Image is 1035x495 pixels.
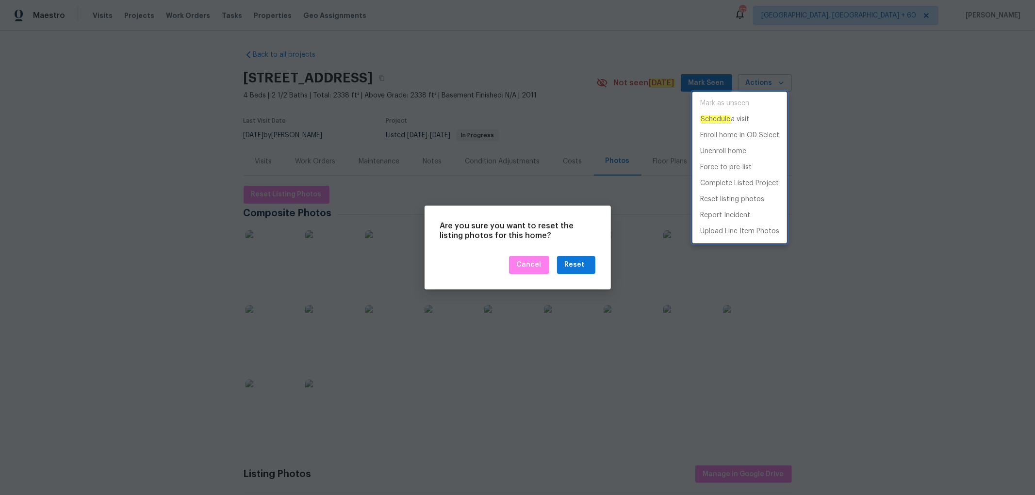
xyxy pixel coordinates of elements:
em: Schedule [700,115,731,123]
p: Complete Listed Project [700,178,779,189]
p: Enroll home in OD Select [700,130,779,141]
p: Unenroll home [700,146,746,157]
p: Force to pre-list [700,162,752,173]
p: Reset listing photos [700,194,764,205]
p: a visit [700,114,749,125]
p: Report Incident [700,210,750,221]
p: Upload Line Item Photos [700,226,779,237]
